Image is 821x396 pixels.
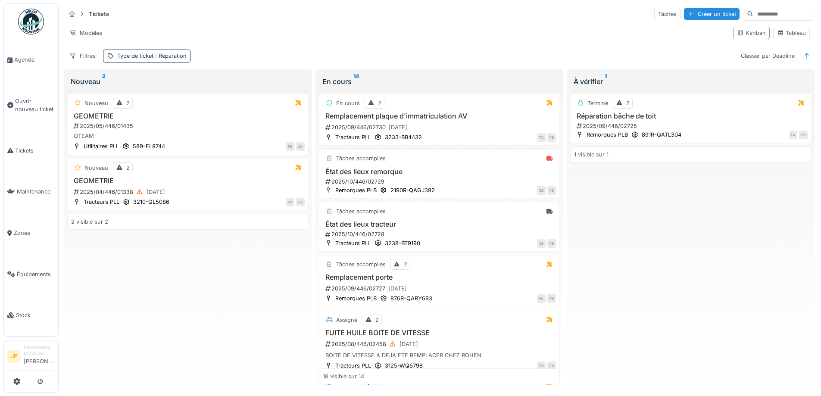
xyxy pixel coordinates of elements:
div: Nouveau [84,164,108,172]
div: 2025/04/446/01338 [73,187,305,197]
div: 2 [626,99,630,107]
h3: FUITE HUILE BOITE DE VITESSE [323,329,556,337]
div: 2025/10/446/02728 [325,230,556,238]
div: SB [537,239,546,248]
div: 2 [126,164,130,172]
div: FB [547,239,556,248]
a: Zones [4,212,58,254]
sup: 1 [605,76,607,87]
h3: Remplacement plaque d'immatriculation AV [323,112,556,120]
div: En cours [322,76,557,87]
h3: État des lieux remorque [323,168,556,176]
span: Agenda [14,56,55,64]
div: [DATE] [388,284,407,293]
div: SB [537,186,546,195]
div: 3125-WQ6798 [385,362,423,370]
h3: État des lieux tracteur [323,220,556,228]
div: 2 [126,99,130,107]
div: 2025/09/446/02727 [325,283,556,294]
div: [DATE] [389,123,407,131]
div: 2190R-QAGJ392 [390,186,435,194]
div: 876R-QARY693 [390,294,432,302]
div: 3210-QL5086 [133,198,169,206]
div: Tracteurs PLL [335,133,371,141]
div: Tracteurs PLL [335,362,371,370]
div: Filtres [66,50,100,62]
div: JH [296,142,305,151]
div: FA [537,294,546,303]
span: Ouvrir nouveau ticket [15,97,55,113]
div: Nouveau [84,99,108,107]
a: Ouvrir nouveau ticket [4,81,58,130]
span: : Réparation [153,53,187,59]
div: 2025/05/446/01435 [73,122,305,130]
div: FB [547,133,556,142]
div: En cours [336,99,360,107]
div: Tâches accomplies [336,260,386,268]
a: Agenda [4,39,58,81]
div: Tâches accomplies [336,207,386,215]
div: À vérifier [574,76,808,87]
img: Badge_color-CXgf-gQk.svg [18,9,44,34]
span: Stock [16,311,55,319]
a: Équipements [4,254,58,295]
span: Équipements [17,270,55,278]
div: FB [286,198,294,206]
h3: GEOMETRIE [71,177,305,185]
div: 2 visible sur 2 [71,218,108,226]
div: FB [296,198,305,206]
div: 2025/09/446/02725 [576,122,808,130]
a: JP Responsable technicien[PERSON_NAME] [7,344,55,371]
div: Kanban [737,29,766,37]
span: Tickets [15,147,55,155]
div: Tracteurs PLL [84,198,119,206]
div: FB [547,294,556,303]
h3: GEOMETRIE [71,112,305,120]
div: 3233-BB4432 [385,133,422,141]
div: Terminé [587,99,608,107]
div: Nouveau [71,76,305,87]
div: Remorques PLB [335,294,377,302]
div: FB [537,362,546,370]
h3: Remplacement porte [323,273,556,281]
div: 589-EL8744 [133,142,165,150]
div: Tableau [777,29,806,37]
div: Tâches [654,8,681,20]
a: Stock [4,295,58,336]
a: Tickets [4,130,58,171]
div: 1 visible sur 1 [574,150,609,159]
li: JP [7,350,20,363]
div: 2025/08/446/02458 [325,339,556,349]
span: Maintenance [17,187,55,196]
div: 2025/10/446/02729 [325,178,556,186]
div: 18 visible sur 14 [323,372,364,380]
div: FA [789,131,797,139]
div: BOITE DE VITESSE A DEJA ETE REMPLACER CHEZ ROHEN [323,351,556,359]
div: Remorques PLB [335,186,377,194]
div: FB [799,131,808,139]
sup: 14 [353,76,359,87]
div: Responsable technicien [24,344,55,357]
div: TC [537,133,546,142]
div: QTEAM [71,132,305,140]
div: 2 [404,260,407,268]
div: 891R-QATL304 [642,131,681,139]
li: [PERSON_NAME] [24,344,55,369]
div: Tracteurs PLL [335,239,371,247]
h3: Réparation bâche de toit [574,112,808,120]
div: 2 [378,99,381,107]
a: Maintenance [4,171,58,212]
div: 2 [375,316,379,324]
div: FB [547,186,556,195]
div: [DATE] [147,188,165,196]
div: Assigné [336,316,357,324]
span: Zones [14,229,55,237]
div: Tâches accomplies [336,154,386,162]
strong: Tickets [85,10,112,18]
div: Remorques PLB [587,131,628,139]
sup: 2 [102,76,106,87]
div: Créer un ticket [684,8,740,20]
div: Utilitaires PLL [84,142,119,150]
div: FB [286,142,294,151]
div: FB [547,362,556,370]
